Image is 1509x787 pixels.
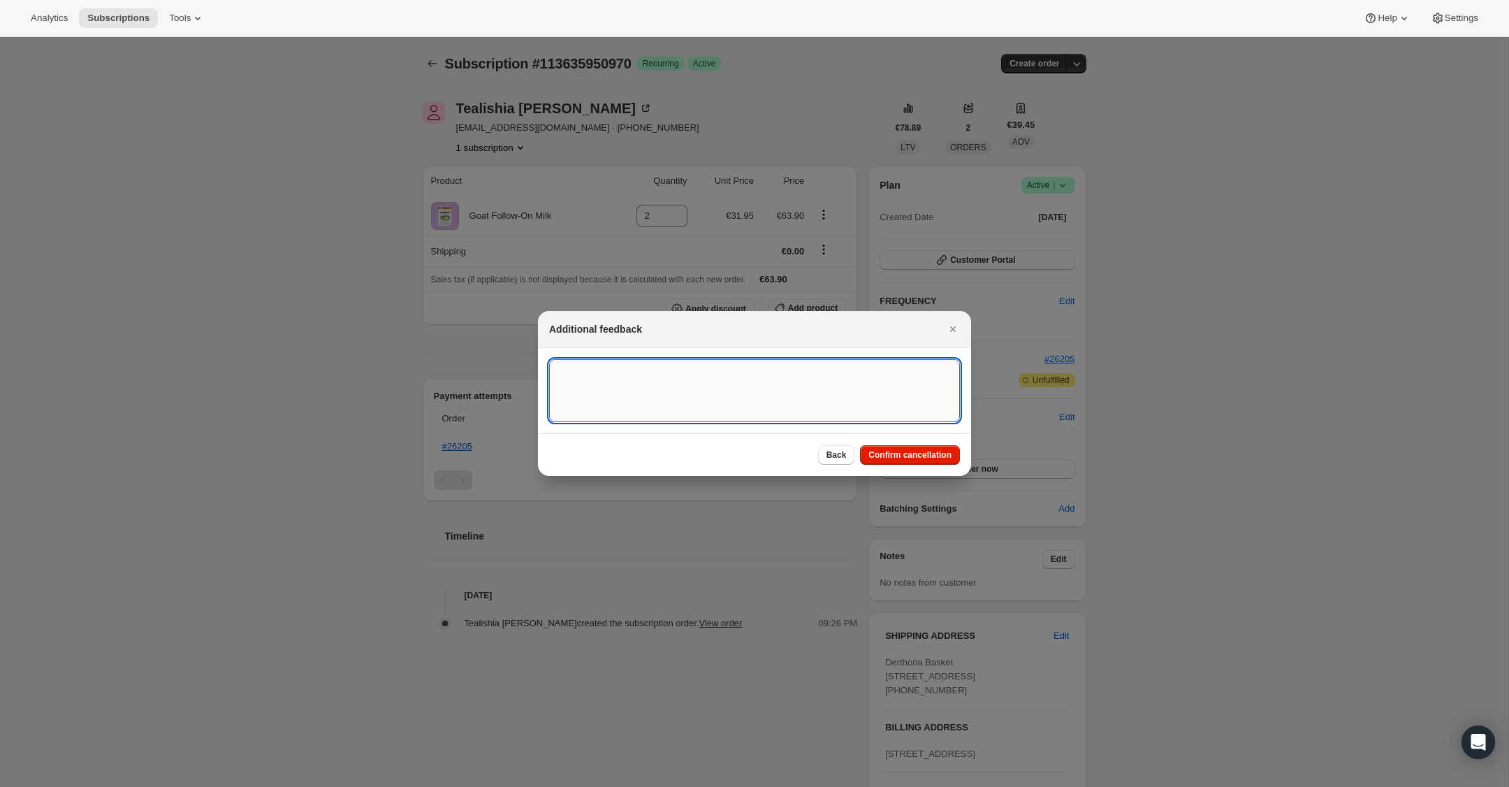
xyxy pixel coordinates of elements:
button: Close [943,319,963,339]
span: Analytics [31,13,68,24]
button: Tools [161,8,213,28]
button: Confirm cancellation [860,445,960,465]
button: Help [1355,8,1419,28]
span: Back [826,449,847,461]
button: Back [818,445,855,465]
span: Subscriptions [87,13,150,24]
span: Settings [1445,13,1478,24]
h2: Additional feedback [549,322,642,336]
span: Tools [169,13,191,24]
span: Confirm cancellation [868,449,952,461]
button: Subscriptions [79,8,158,28]
div: Open Intercom Messenger [1461,725,1495,759]
button: Analytics [22,8,76,28]
span: Help [1378,13,1397,24]
button: Settings [1422,8,1487,28]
